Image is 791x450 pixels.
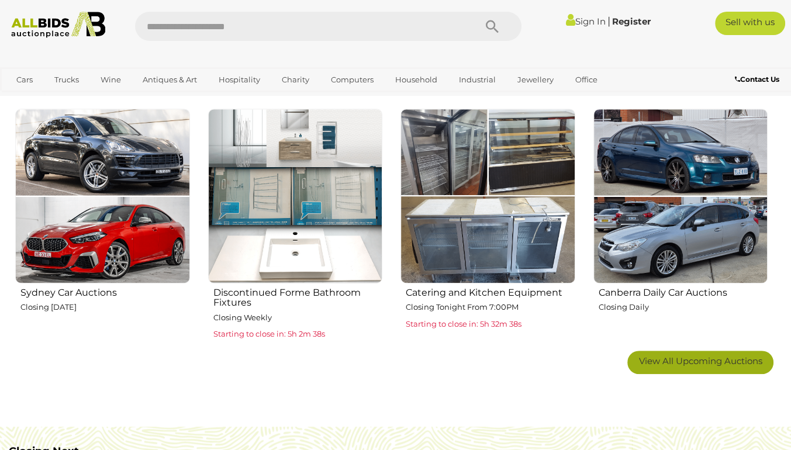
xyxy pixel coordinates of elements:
a: Hospitality [211,70,268,89]
a: Canberra Daily Car Auctions Closing Daily [593,108,768,342]
h2: Discontinued Forme Bathroom Fixtures [213,285,383,308]
p: Closing Tonight From 7:00PM [406,300,575,314]
img: Allbids.com.au [6,12,111,38]
a: Industrial [451,70,503,89]
img: Sydney Car Auctions [15,109,190,283]
h2: Sydney Car Auctions [20,285,190,298]
a: Jewellery [510,70,561,89]
a: Sports [9,89,48,109]
a: Sell with us [715,12,785,35]
a: Sydney Car Auctions Closing [DATE] [15,108,190,342]
a: Sign In [566,16,606,27]
a: Office [568,70,605,89]
img: Catering and Kitchen Equipment [400,109,575,283]
a: Antiques & Art [135,70,205,89]
span: Starting to close in: 5h 2m 38s [213,329,325,338]
a: Wine [93,70,129,89]
a: Trucks [47,70,87,89]
p: Closing Daily [599,300,768,314]
span: View All Upcoming Auctions [639,355,762,366]
p: Closing Weekly [213,311,383,324]
img: Discontinued Forme Bathroom Fixtures [208,109,383,283]
a: Catering and Kitchen Equipment Closing Tonight From 7:00PM Starting to close in: 5h 32m 38s [400,108,575,342]
img: Canberra Daily Car Auctions [593,109,768,283]
a: Computers [323,70,381,89]
a: Discontinued Forme Bathroom Fixtures Closing Weekly Starting to close in: 5h 2m 38s [208,108,383,342]
a: Cars [9,70,40,89]
a: Household [388,70,445,89]
a: Contact Us [735,73,782,86]
a: Charity [274,70,317,89]
h2: Canberra Daily Car Auctions [599,285,768,298]
a: View All Upcoming Auctions [627,351,773,374]
h2: Catering and Kitchen Equipment [406,285,575,298]
b: Contact Us [735,75,779,84]
a: [GEOGRAPHIC_DATA] [54,89,153,109]
a: Register [612,16,651,27]
button: Search [463,12,521,41]
span: | [607,15,610,27]
span: Starting to close in: 5h 32m 38s [406,319,521,328]
p: Closing [DATE] [20,300,190,314]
